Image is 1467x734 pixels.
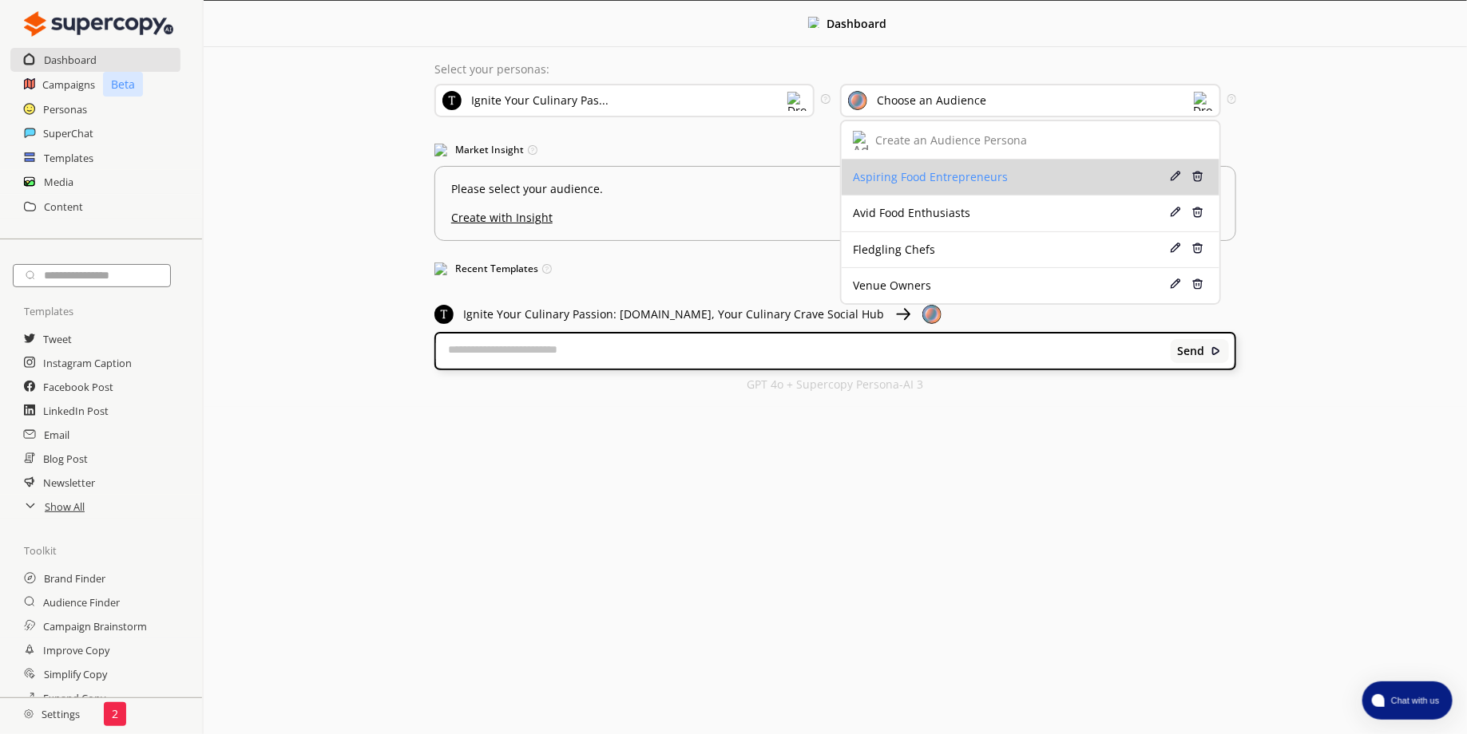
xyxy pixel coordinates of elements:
img: Dropdown Icon [787,92,807,111]
div: Ignite Your Culinary Pas... [471,94,609,107]
img: Edit Icon [1170,278,1181,290]
p: Please select your audience. [451,183,1219,195]
h3: Recent Templates [434,257,1236,281]
div: Aspiring Food Entrepreneurs [853,171,1146,183]
img: Popular Templates [434,262,447,275]
a: Facebook Post [43,375,113,399]
img: Market Insight [434,144,447,156]
img: Close [24,709,34,719]
a: LinkedIn Post [43,399,109,423]
button: atlas-launcher [1362,681,1453,720]
a: Instagram Caption [43,351,132,375]
img: Tooltip Icon [528,145,537,155]
a: Newsletter [43,471,95,495]
div: Choose an Audience [877,94,986,107]
img: Close [24,8,173,40]
p: GPT 4o + Supercopy Persona-AI 3 [747,378,923,391]
b: Dashboard [827,16,887,31]
img: Close [434,305,454,324]
a: Campaign Brainstorm [43,614,147,638]
a: Blog Post [43,447,88,471]
a: Simplify Copy [44,662,107,686]
img: Edit Icon [1170,243,1181,254]
div: Venue Owners [853,279,1146,292]
a: Personas [43,97,87,121]
img: Tooltip Icon [1227,94,1237,104]
img: Close [1211,345,1222,357]
a: Email [44,423,69,447]
a: Brand Finder [44,566,105,590]
p: Ignite Your Culinary Passion: [DOMAIN_NAME], Your Culinary Crave Social Hub [463,308,884,321]
p: Beta [103,72,143,97]
a: Improve Copy [43,638,109,662]
a: Expand Copy [43,686,105,710]
div: Create an Audience Persona [875,134,1027,147]
img: Dropdown Icon [1194,92,1213,111]
img: Close [894,305,913,324]
a: Templates [44,146,93,170]
img: Edit Icon [1170,171,1181,182]
img: Close [808,17,819,28]
img: Tooltip Icon [821,94,831,104]
p: 2 [112,708,118,720]
img: Edit Icon [1170,207,1181,218]
img: Audience Icon [848,91,867,110]
span: Chat with us [1385,694,1443,707]
img: Tooltip Icon [542,264,552,274]
a: Media [44,170,73,194]
a: Show All [45,495,85,519]
img: Add Icon [853,131,872,150]
img: Close [922,305,942,324]
a: Tweet [43,327,72,351]
img: Brand Icon [442,91,462,110]
img: Delete Icon [1192,278,1203,290]
p: Select your personas: [434,63,1236,76]
a: Content [44,195,83,219]
a: SuperChat [43,121,93,145]
b: Send [1178,345,1205,357]
div: Avid Food Enthusiasts [853,207,1146,219]
a: Campaigns [42,73,95,97]
a: Audience Finder [43,590,120,614]
u: Create with Insight [451,203,1219,224]
a: Dashboard [44,48,97,72]
h3: Market Insight [434,138,1236,162]
img: Delete Icon [1192,243,1203,254]
img: Delete Icon [1192,207,1203,218]
img: Delete Icon [1192,171,1203,182]
div: Fledgling Chefs [853,243,1146,256]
